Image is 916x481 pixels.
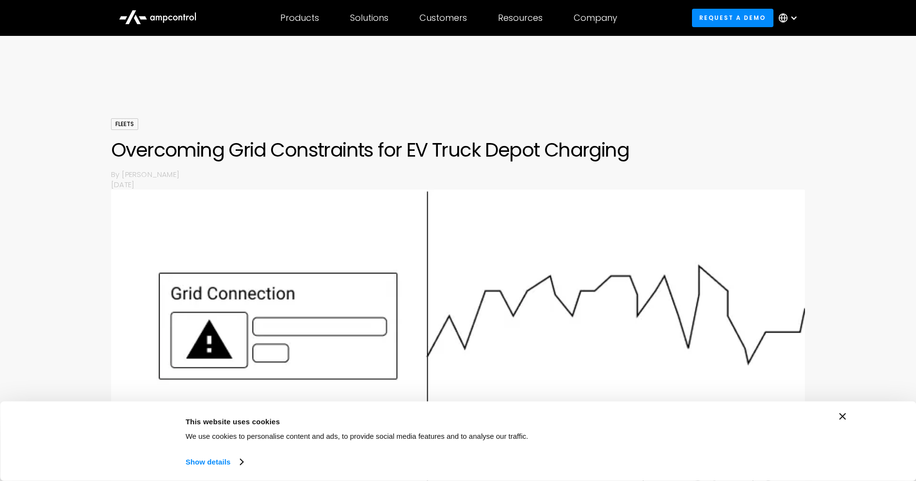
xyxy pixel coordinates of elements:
[111,138,805,161] h1: Overcoming Grid Constraints for EV Truck Depot Charging
[280,13,319,23] div: Products
[111,118,138,130] div: Fleets
[683,413,821,441] button: Okay
[419,13,467,23] div: Customers
[111,169,122,179] p: By
[350,13,388,23] div: Solutions
[692,9,773,27] a: Request a demo
[498,13,543,23] div: Resources
[111,179,805,190] p: [DATE]
[186,416,661,427] div: This website uses cookies
[574,13,617,23] div: Company
[122,169,805,179] p: [PERSON_NAME]
[839,413,846,420] button: Close banner
[186,432,529,440] span: We use cookies to personalise content and ads, to provide social media features and to analyse ou...
[186,455,243,469] a: Show details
